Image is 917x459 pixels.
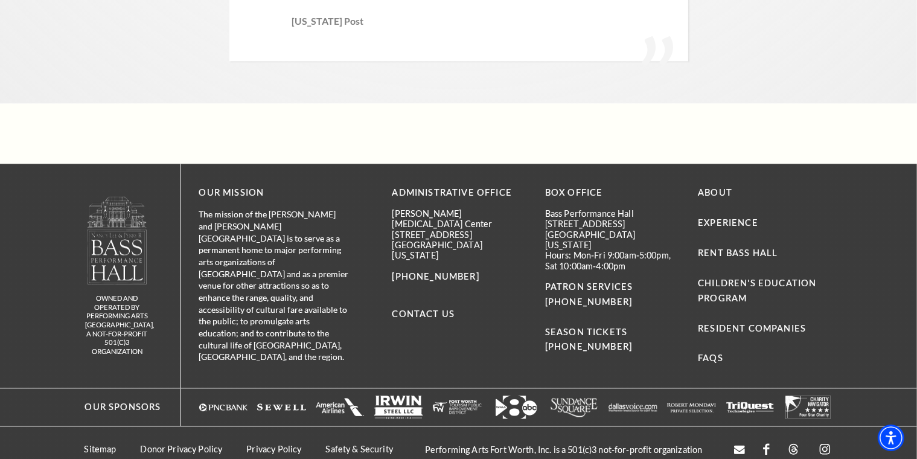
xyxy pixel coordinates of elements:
[374,396,423,419] img: Logo of Irwin Steel LLC, featuring the company name in bold letters with a simple design.
[698,217,758,228] a: Experience
[199,396,248,419] img: Logo of PNC Bank in white text with a triangular symbol.
[878,425,904,451] div: Accessibility Menu
[491,396,540,419] img: Logo featuring the number "8" with an arrow and "abc" in a modern design.
[316,396,365,419] a: The image is completely blank or white. - open in a new tab
[698,248,778,258] a: Rent Bass Hall
[392,269,527,284] p: [PHONE_NUMBER]
[73,400,161,415] p: Our Sponsors
[667,396,716,419] a: The image is completely blank or white. - open in a new tab
[316,396,365,419] img: The image is completely blank or white.
[698,187,732,197] a: About
[257,396,306,419] img: The image is completely blank or white.
[199,396,248,419] a: Logo of PNC Bank in white text with a triangular symbol. - open in a new tab - target website may...
[726,396,775,419] a: The image is completely blank or white. - open in a new tab
[292,15,364,27] span: [US_STATE] Post
[257,396,306,419] a: The image is completely blank or white. - open in a new tab
[545,208,680,219] p: Bass Performance Hall
[734,444,745,455] a: Open this option - open in a new tab
[545,250,680,271] p: Hours: Mon-Fri 9:00am-5:00pm, Sat 10:00am-4:00pm
[763,443,770,456] a: facebook - open in a new tab
[545,230,680,251] p: [GEOGRAPHIC_DATA][US_STATE]
[392,185,527,201] p: Administrative Office
[199,185,350,201] p: OUR MISSION
[784,396,833,419] img: The image is completely blank or white.
[433,396,482,419] img: The image is completely blank or white.
[491,396,540,419] a: Logo featuring the number "8" with an arrow and "abc" in a modern design. - open in a new tab
[817,441,832,458] a: instagram - open in a new tab
[667,396,716,419] img: The image is completely blank or white.
[550,396,599,419] img: Logo of Sundance Square, featuring stylized text in white.
[545,280,680,310] p: PATRON SERVICES [PHONE_NUMBER]
[86,196,148,284] img: owned and operated by Performing Arts Fort Worth, A NOT-FOR-PROFIT 501(C)3 ORGANIZATION
[413,445,715,455] p: Performing Arts Fort Worth, Inc. is a 501(c)3 not-for-profit organization
[609,396,657,419] img: The image features a simple white background with text that appears to be a logo or brand name.
[698,278,816,303] a: Children's Education Program
[86,294,149,356] p: owned and operated by Performing Arts [GEOGRAPHIC_DATA], A NOT-FOR-PROFIT 501(C)3 ORGANIZATION
[392,240,527,261] p: [GEOGRAPHIC_DATA][US_STATE]
[788,443,799,456] a: threads.com - open in a new tab
[374,396,423,419] a: Logo of Irwin Steel LLC, featuring the company name in bold letters with a simple design. - open ...
[784,396,833,419] a: The image is completely blank or white. - open in a new tab
[609,396,657,419] a: The image features a simple white background with text that appears to be a logo or brand name. -...
[545,310,680,355] p: SEASON TICKETS [PHONE_NUMBER]
[698,353,723,363] a: FAQs
[392,230,527,240] p: [STREET_ADDRESS]
[246,444,301,454] a: Privacy Policy
[85,444,117,454] a: Sitemap
[199,208,350,363] p: The mission of the [PERSON_NAME] and [PERSON_NAME][GEOGRAPHIC_DATA] is to serve as a permanent ho...
[545,219,680,229] p: [STREET_ADDRESS]
[392,208,527,230] p: [PERSON_NAME][MEDICAL_DATA] Center
[550,396,599,419] a: Logo of Sundance Square, featuring stylized text in white. - open in a new tab
[545,185,680,201] p: BOX OFFICE
[325,444,392,454] a: Safety & Security
[141,444,223,454] a: Donor Privacy Policy
[726,396,775,419] img: The image is completely blank or white.
[698,323,806,333] a: Resident Companies
[392,309,455,319] a: Contact Us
